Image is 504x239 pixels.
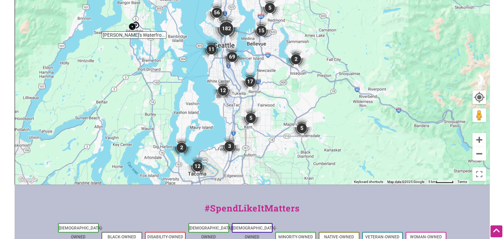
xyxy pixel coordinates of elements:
div: 182 [213,15,240,42]
div: Monica's Waterfront Bakery & Cafe [129,21,139,31]
button: Map Scale: 5 km per 48 pixels [426,180,455,184]
div: 15 [251,20,272,41]
span: Map data ©2025 Google [387,180,424,184]
img: Google [17,175,39,184]
button: Toggle fullscreen view [472,167,486,181]
div: Scroll Back to Top [490,225,502,237]
a: Open this area in Google Maps (opens a new window) [17,175,39,184]
a: Terms [458,180,467,184]
span: 5 km [428,180,436,184]
div: 12 [213,80,233,101]
div: 69 [222,47,242,67]
button: Drag Pegman onto the map to open Street View [472,108,486,122]
button: Zoom in [472,133,486,147]
button: Your Location [472,90,486,104]
div: 56 [207,2,227,23]
button: Keyboard shortcuts [354,180,383,184]
div: 11 [201,39,222,59]
div: 2 [171,137,192,158]
div: 2 [286,49,306,69]
div: 5 [292,118,312,138]
div: 5 [241,108,261,128]
div: #SpendLikeItMatters [15,202,490,222]
div: 3 [219,136,240,156]
button: Zoom out [472,147,486,160]
div: 12 [187,156,208,176]
div: 17 [240,71,260,92]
